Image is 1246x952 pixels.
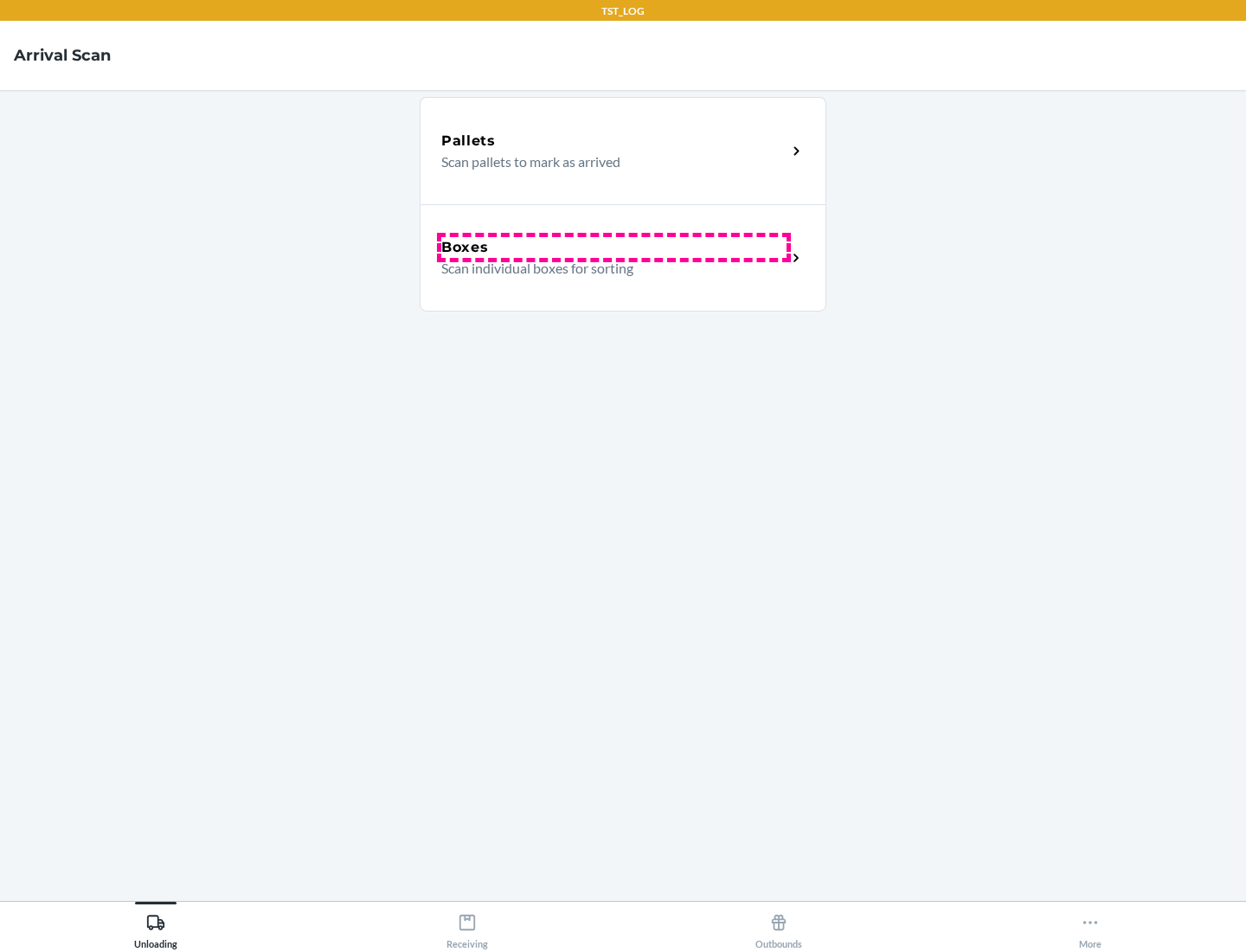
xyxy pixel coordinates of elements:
[14,44,111,67] h4: Arrival Scan
[311,902,623,949] button: Receiving
[446,906,488,949] div: Receiving
[934,902,1246,949] button: More
[134,906,177,949] div: Unloading
[1079,906,1101,949] div: More
[441,131,496,151] h5: Pallets
[441,258,773,279] p: Scan individual boxes for sorting
[441,237,489,258] h5: Boxes
[441,151,773,172] p: Scan pallets to mark as arrived
[420,97,826,204] a: PalletsScan pallets to mark as arrived
[420,204,826,312] a: BoxesScan individual boxes for sorting
[623,902,934,949] button: Outbounds
[601,3,645,19] p: TST_LOG
[755,906,802,949] div: Outbounds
